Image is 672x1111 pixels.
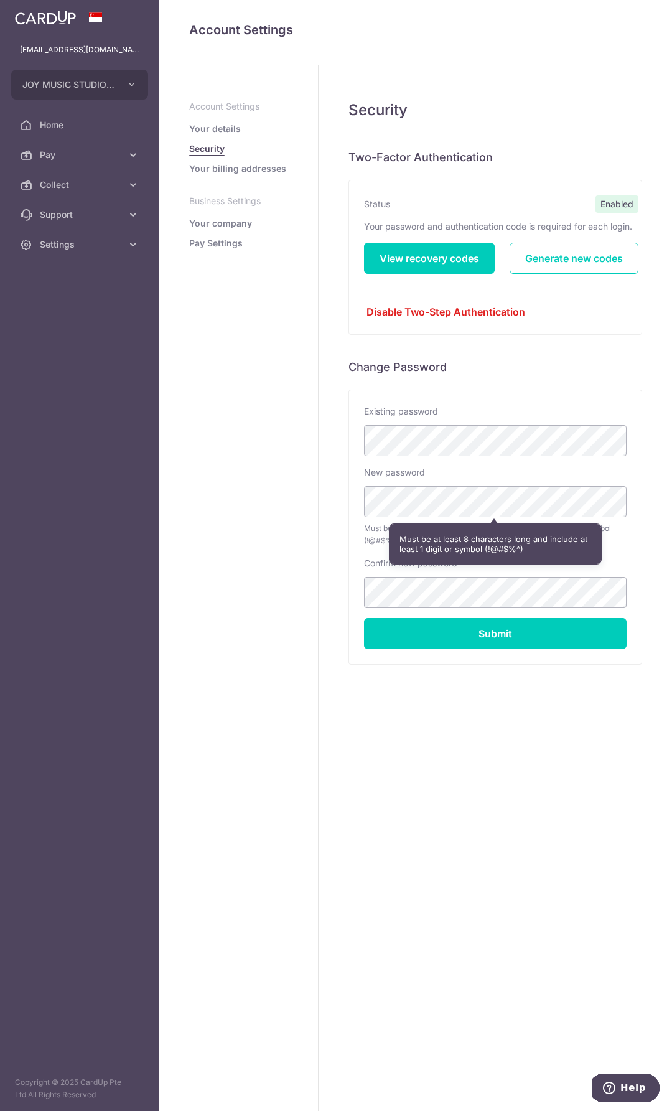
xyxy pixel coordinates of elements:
[40,119,122,131] span: Home
[11,70,148,100] button: JOY MUSIC STUDIO (MARINE PARADE) PTE. LTD.
[189,217,252,230] a: Your company
[364,618,627,649] input: Submit
[28,9,54,20] span: Help
[20,44,139,56] p: [EMAIL_ADDRESS][DOMAIN_NAME]
[364,220,638,233] p: Your password and authentication code is required for each login.
[510,243,638,274] a: Generate new codes
[40,209,122,221] span: Support
[22,78,114,91] span: JOY MUSIC STUDIO (MARINE PARADE) PTE. LTD.
[189,123,241,135] a: Your details
[189,143,225,155] a: Security
[15,10,76,25] img: CardUp
[364,243,495,274] a: View recovery codes
[40,179,122,191] span: Collect
[592,1074,660,1105] iframe: Opens a widget where you can find more information
[364,466,425,479] label: New password
[364,522,627,547] span: Must be at least 8 characters long and include at least 1 digit or symbol (!@#$%^)
[189,100,288,113] p: Account Settings
[595,195,638,213] span: Enabled
[189,20,642,40] h4: Account Settings
[364,557,457,570] label: Confirm new password
[390,524,601,564] div: Must be at least 8 characters long and include at least 1 digit or symbol (!@#$%^)
[364,198,390,210] label: Status
[189,162,286,175] a: Your billing addresses
[40,238,122,251] span: Settings
[348,100,642,120] h5: Security
[189,195,288,207] p: Business Settings
[364,405,438,418] label: Existing password
[348,150,642,165] h6: Two-Factor Authentication
[364,304,638,319] a: Disable Two-Step Authentication
[348,360,642,375] h6: Change Password
[189,237,243,250] a: Pay Settings
[40,149,122,161] span: Pay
